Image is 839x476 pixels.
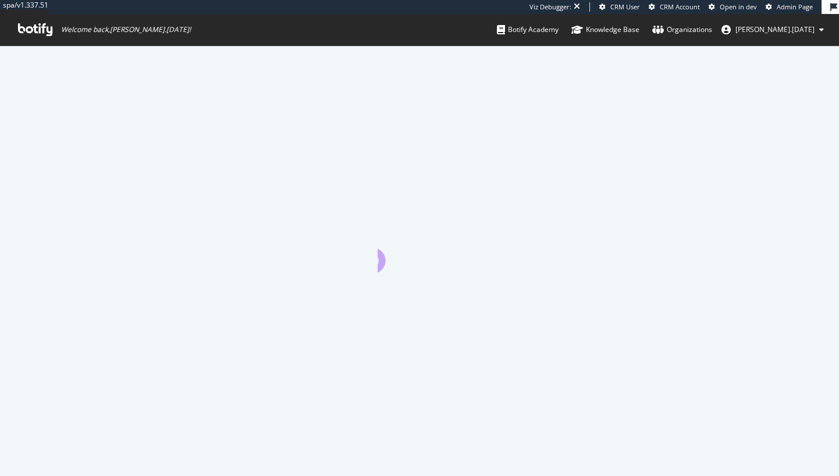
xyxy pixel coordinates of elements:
div: Viz Debugger: [529,2,571,12]
a: Botify Academy [497,14,559,45]
a: Organizations [652,14,712,45]
span: CRM Account [660,2,700,11]
span: alexander.ramadan [735,24,815,34]
a: CRM User [599,2,640,12]
div: animation [378,230,461,272]
span: CRM User [610,2,640,11]
div: Knowledge Base [571,24,639,35]
a: Admin Page [766,2,813,12]
span: Admin Page [777,2,813,11]
span: Welcome back, [PERSON_NAME].[DATE] ! [61,25,191,34]
a: Open in dev [709,2,757,12]
a: Knowledge Base [571,14,639,45]
div: Organizations [652,24,712,35]
a: CRM Account [649,2,700,12]
div: Botify Academy [497,24,559,35]
span: Open in dev [720,2,757,11]
button: [PERSON_NAME].[DATE] [712,20,833,39]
